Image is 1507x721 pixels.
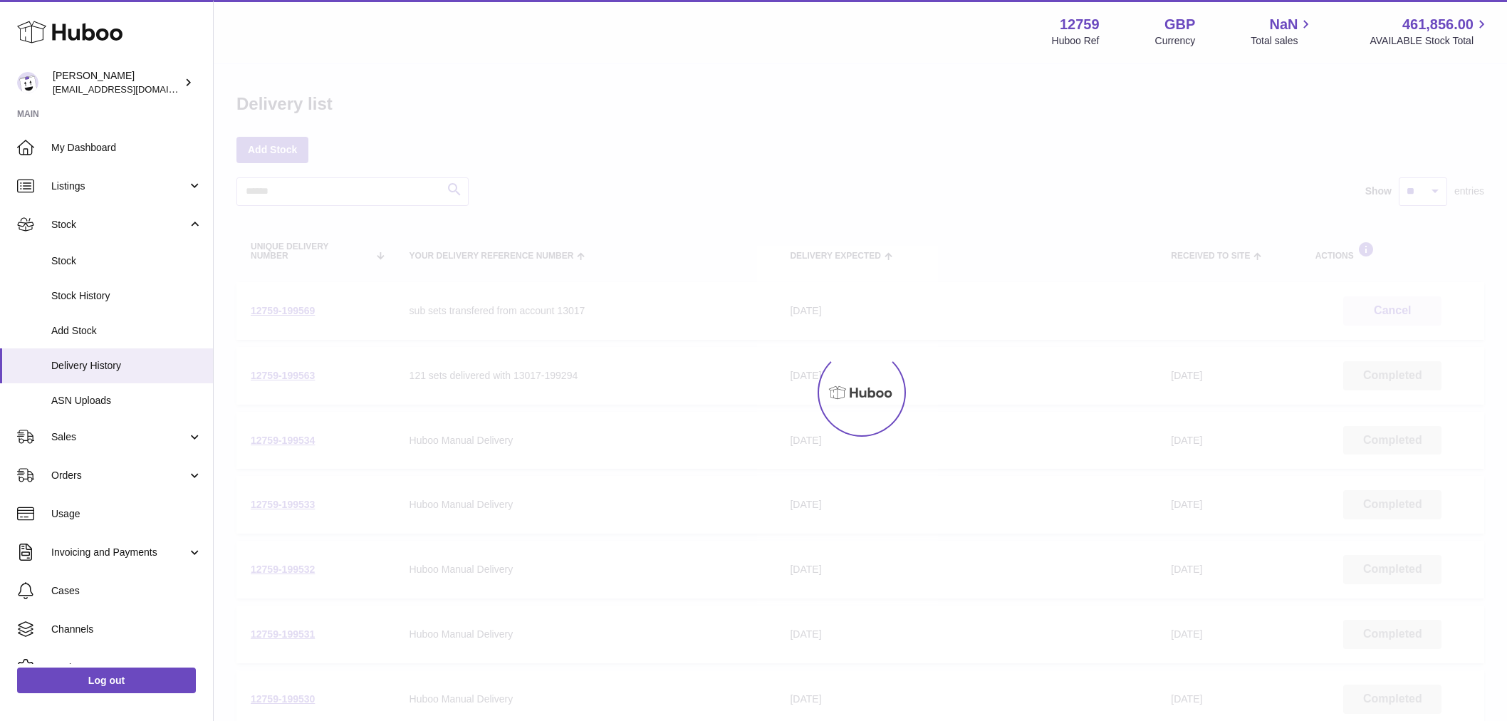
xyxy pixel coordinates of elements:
[17,72,38,93] img: internalAdmin-12759@internal.huboo.com
[51,469,187,482] span: Orders
[51,623,202,636] span: Channels
[51,584,202,598] span: Cases
[17,668,196,693] a: Log out
[1251,34,1314,48] span: Total sales
[51,507,202,521] span: Usage
[51,324,202,338] span: Add Stock
[1060,15,1100,34] strong: 12759
[1164,15,1195,34] strong: GBP
[1370,34,1490,48] span: AVAILABLE Stock Total
[51,546,187,559] span: Invoicing and Payments
[51,254,202,268] span: Stock
[51,661,202,675] span: Settings
[51,141,202,155] span: My Dashboard
[1370,15,1490,48] a: 461,856.00 AVAILABLE Stock Total
[51,218,187,232] span: Stock
[1402,15,1474,34] span: 461,856.00
[1269,15,1298,34] span: NaN
[51,430,187,444] span: Sales
[53,69,181,96] div: [PERSON_NAME]
[51,289,202,303] span: Stock History
[53,83,209,95] span: [EMAIL_ADDRESS][DOMAIN_NAME]
[51,180,187,193] span: Listings
[1155,34,1196,48] div: Currency
[1052,34,1100,48] div: Huboo Ref
[51,359,202,373] span: Delivery History
[1251,15,1314,48] a: NaN Total sales
[51,394,202,408] span: ASN Uploads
